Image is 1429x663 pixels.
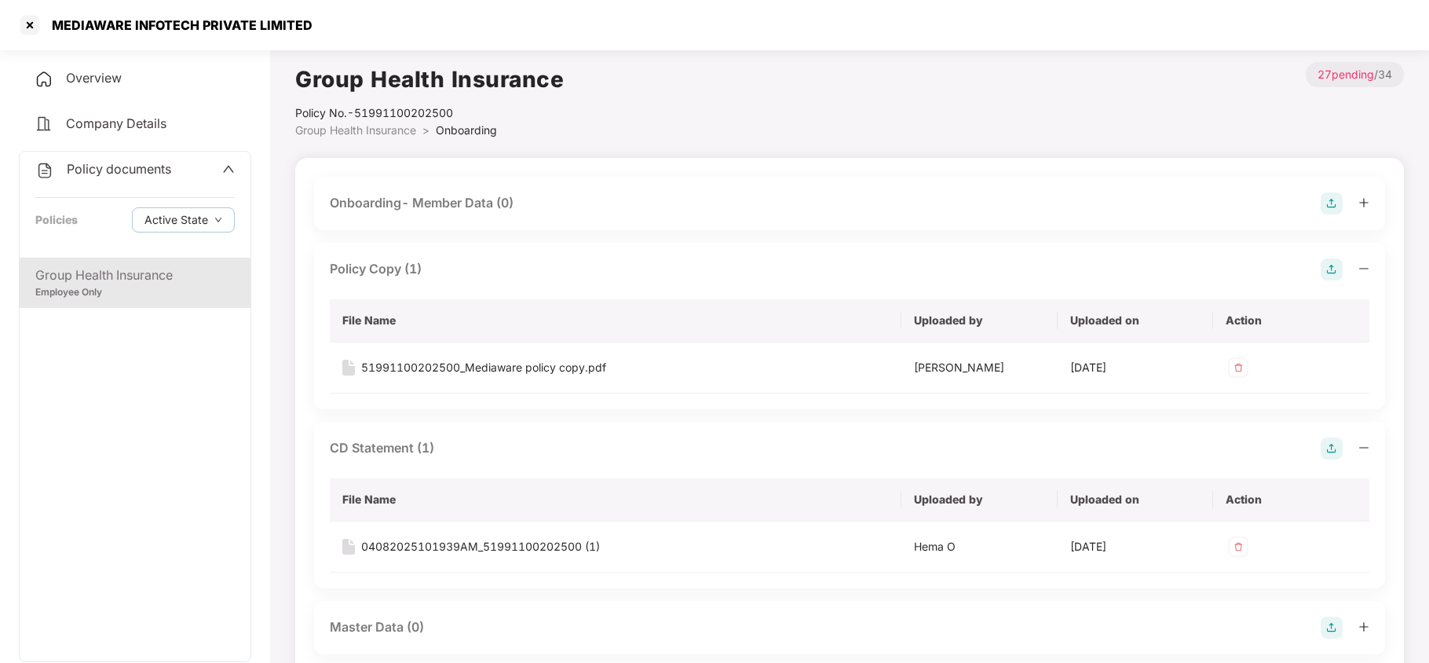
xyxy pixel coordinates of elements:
span: > [422,123,429,137]
img: svg+xml;base64,PHN2ZyB4bWxucz0iaHR0cDovL3d3dy53My5vcmcvMjAwMC9zdmciIHdpZHRoPSIyNCIgaGVpZ2h0PSIyNC... [35,161,54,180]
div: Group Health Insurance [35,266,235,285]
span: Group Health Insurance [295,123,416,137]
span: 27 pending [1318,68,1374,81]
div: Master Data (0) [330,617,424,637]
div: [DATE] [1070,359,1201,376]
th: Uploaded on [1058,299,1214,342]
span: Company Details [66,115,166,131]
div: Policy Copy (1) [330,259,422,279]
th: Action [1213,478,1369,522]
th: Uploaded on [1058,478,1214,522]
img: svg+xml;base64,PHN2ZyB4bWxucz0iaHR0cDovL3d3dy53My5vcmcvMjAwMC9zdmciIHdpZHRoPSIyOCIgaGVpZ2h0PSIyOC... [1321,258,1343,280]
span: minus [1358,442,1369,453]
p: / 34 [1306,62,1404,87]
img: svg+xml;base64,PHN2ZyB4bWxucz0iaHR0cDovL3d3dy53My5vcmcvMjAwMC9zdmciIHdpZHRoPSIyOCIgaGVpZ2h0PSIyOC... [1321,438,1343,460]
h1: Group Health Insurance [295,62,564,97]
div: CD Statement (1) [330,438,434,458]
div: Hema O [914,538,1045,555]
th: Uploaded by [901,299,1058,342]
div: Employee Only [35,285,235,300]
span: Active State [144,211,208,229]
div: [PERSON_NAME] [914,359,1045,376]
span: plus [1358,197,1369,208]
th: File Name [330,299,901,342]
div: 04082025101939AM_51991100202500 (1) [361,538,600,555]
th: Uploaded by [901,478,1058,522]
img: svg+xml;base64,PHN2ZyB4bWxucz0iaHR0cDovL3d3dy53My5vcmcvMjAwMC9zdmciIHdpZHRoPSIyNCIgaGVpZ2h0PSIyNC... [35,70,53,89]
div: Policies [35,211,78,229]
span: Overview [66,70,122,86]
div: MEDIAWARE INFOTECH PRIVATE LIMITED [42,17,312,33]
span: down [214,216,222,225]
div: [DATE] [1070,538,1201,555]
span: Onboarding [436,123,497,137]
img: svg+xml;base64,PHN2ZyB4bWxucz0iaHR0cDovL3d3dy53My5vcmcvMjAwMC9zdmciIHdpZHRoPSIyOCIgaGVpZ2h0PSIyOC... [1321,617,1343,639]
img: svg+xml;base64,PHN2ZyB4bWxucz0iaHR0cDovL3d3dy53My5vcmcvMjAwMC9zdmciIHdpZHRoPSIyNCIgaGVpZ2h0PSIyNC... [35,115,53,134]
img: svg+xml;base64,PHN2ZyB4bWxucz0iaHR0cDovL3d3dy53My5vcmcvMjAwMC9zdmciIHdpZHRoPSIzMiIgaGVpZ2h0PSIzMi... [1226,534,1251,559]
th: Action [1213,299,1369,342]
div: 51991100202500_Mediaware policy copy.pdf [361,359,606,376]
img: svg+xml;base64,PHN2ZyB4bWxucz0iaHR0cDovL3d3dy53My5vcmcvMjAwMC9zdmciIHdpZHRoPSIyOCIgaGVpZ2h0PSIyOC... [1321,192,1343,214]
button: Active Statedown [132,207,235,233]
div: Onboarding- Member Data (0) [330,193,513,213]
span: plus [1358,621,1369,632]
span: up [222,163,235,175]
div: Policy No.- 51991100202500 [295,104,564,122]
img: svg+xml;base64,PHN2ZyB4bWxucz0iaHR0cDovL3d3dy53My5vcmcvMjAwMC9zdmciIHdpZHRoPSIzMiIgaGVpZ2h0PSIzMi... [1226,355,1251,380]
img: svg+xml;base64,PHN2ZyB4bWxucz0iaHR0cDovL3d3dy53My5vcmcvMjAwMC9zdmciIHdpZHRoPSIxNiIgaGVpZ2h0PSIyMC... [342,539,355,555]
th: File Name [330,478,901,522]
img: svg+xml;base64,PHN2ZyB4bWxucz0iaHR0cDovL3d3dy53My5vcmcvMjAwMC9zdmciIHdpZHRoPSIxNiIgaGVpZ2h0PSIyMC... [342,360,355,375]
span: minus [1358,263,1369,274]
span: Policy documents [67,161,171,177]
